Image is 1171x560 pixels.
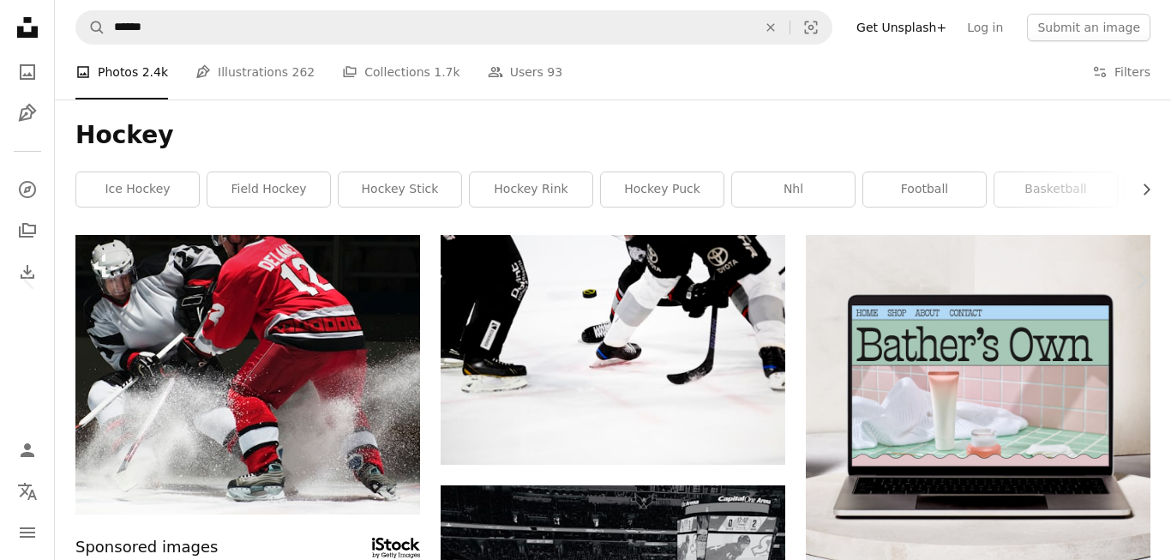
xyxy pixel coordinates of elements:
a: basketball [994,172,1117,207]
span: 93 [547,63,562,81]
button: Filters [1092,45,1150,99]
a: hockey rink [470,172,592,207]
a: Illustrations [10,96,45,130]
a: people playing ice hockey [441,341,785,357]
a: hockey puck [601,172,724,207]
a: Photos [10,55,45,89]
a: Collections 1.7k [342,45,459,99]
a: Illustrations 262 [195,45,315,99]
button: Submit an image [1027,14,1150,41]
span: Sponsored images [75,535,218,560]
a: Get Unsplash+ [846,14,957,41]
a: Users 93 [488,45,563,99]
a: a couple of men playing a game of ice hockey [75,367,420,382]
h1: Hockey [75,120,1150,151]
button: scroll list to the right [1131,172,1150,207]
a: ice hockey [76,172,199,207]
a: Explore [10,172,45,207]
span: 262 [292,63,315,81]
a: nhl [732,172,855,207]
button: Language [10,474,45,509]
a: Log in [957,14,1013,41]
button: Menu [10,515,45,550]
a: hockey stick [339,172,461,207]
img: a couple of men playing a game of ice hockey [75,235,420,515]
span: 1.7k [434,63,459,81]
button: Visual search [790,11,832,44]
button: Clear [752,11,790,44]
a: Next [1111,198,1171,363]
form: Find visuals sitewide [75,10,832,45]
a: football [863,172,986,207]
a: field hockey [207,172,330,207]
a: Log in / Sign up [10,433,45,467]
img: people playing ice hockey [441,235,785,465]
button: Search Unsplash [76,11,105,44]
